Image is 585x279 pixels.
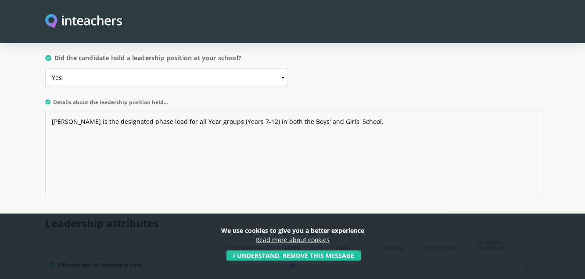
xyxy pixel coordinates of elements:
[255,236,330,244] a: Read more about cookies
[226,250,361,261] button: I understand, remove this message
[45,99,540,111] label: Details about the leadership position held...
[45,14,122,29] a: Visit this site's homepage
[45,53,287,69] label: Did the candidate hold a leadership position at your school?
[221,226,364,235] strong: We use cookies to give you a better experience
[45,14,122,29] img: Inteachers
